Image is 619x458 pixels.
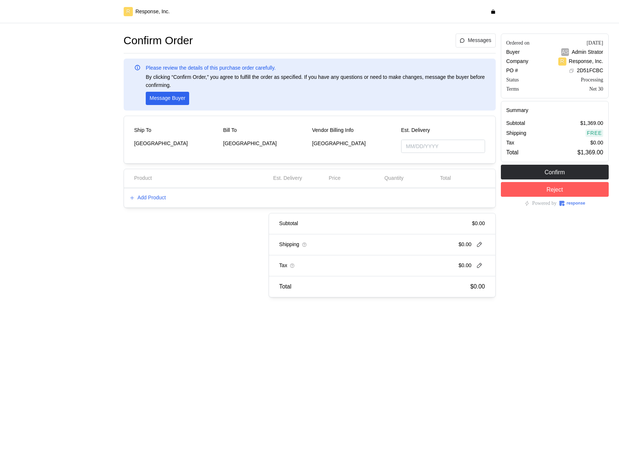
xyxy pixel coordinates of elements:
p: Bill To [223,126,237,134]
p: Message Buyer [150,94,185,102]
p: Shipping [506,129,527,137]
p: Subtotal [279,220,298,228]
p: $0.00 [472,220,485,228]
p: Tax [279,262,287,270]
div: Terms [506,85,519,93]
p: Tax [506,139,514,147]
button: Message Buyer [146,92,189,105]
p: Shipping [279,241,300,249]
div: Status [506,76,519,84]
p: $1,369.00 [580,119,603,127]
p: Quantity [384,174,403,182]
p: AS [562,48,569,56]
p: Product [134,174,152,182]
p: Please review the details of this purchase order carefully. [146,64,276,72]
p: Confirm [545,168,565,177]
div: Processing [581,76,603,84]
p: $0.00 [459,262,471,270]
p: $0.00 [459,241,471,249]
p: [GEOGRAPHIC_DATA] [223,140,307,148]
button: Messages [456,34,496,48]
p: Price [329,174,340,182]
p: Total [279,282,291,291]
p: $0.00 [470,282,485,291]
p: Ship To [134,126,151,134]
button: Add Product [129,193,166,202]
div: Net 30 [589,85,603,93]
p: Total [506,148,519,157]
div: Ordered on [506,39,530,47]
p: Messages [468,36,491,45]
p: By clicking “Confirm Order,” you agree to fulfill the order as specified. If you have any questio... [146,73,485,89]
p: Powered by [532,199,557,207]
p: Est. Delivery [401,126,485,134]
p: 2D51FCBC [577,67,603,75]
p: Add Product [138,194,166,202]
img: Response Logo [559,201,585,206]
p: Buyer [506,48,520,56]
button: Confirm [501,165,609,179]
h1: Confirm Order [124,34,193,48]
p: Vendor Billing Info [312,126,354,134]
p: Response, Inc. [569,57,603,66]
p: $1,369.00 [577,148,603,157]
h5: Summary [506,106,604,114]
p: Company [506,57,528,66]
p: Subtotal [506,119,525,127]
p: Response, Inc. [135,8,170,16]
p: PO # [506,67,518,75]
p: R [126,8,130,16]
button: Reject [501,182,609,197]
p: $0.00 [590,139,603,147]
p: Reject [547,185,563,194]
p: Admin Strator [572,48,603,56]
input: MM/DD/YYYY [401,140,485,153]
p: Est. Delivery [273,174,302,182]
p: [GEOGRAPHIC_DATA] [134,140,218,148]
p: [GEOGRAPHIC_DATA] [312,140,396,148]
div: [DATE] [587,39,603,47]
p: Total [440,174,451,182]
p: Free [587,129,602,137]
p: R [560,57,564,66]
